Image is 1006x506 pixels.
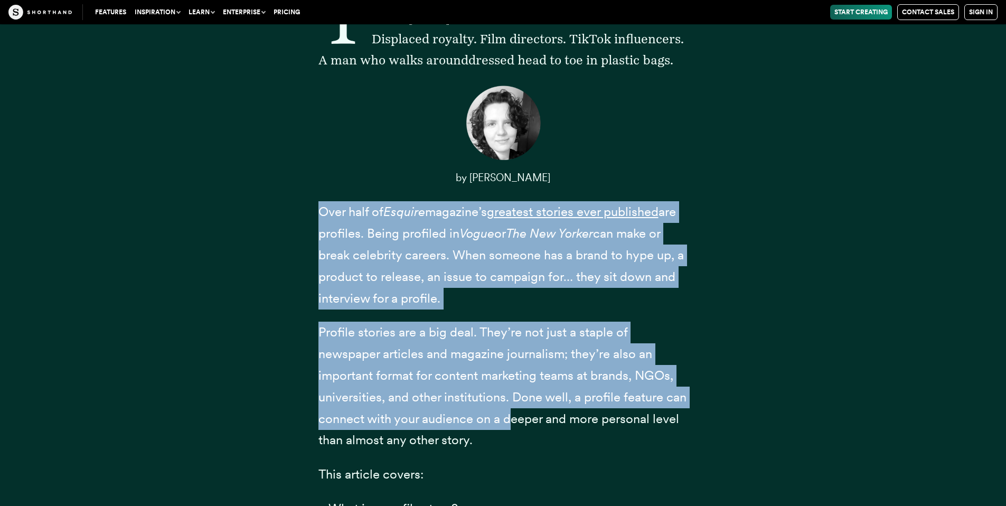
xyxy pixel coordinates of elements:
em: Esquire [383,204,425,219]
img: The Craft [8,5,72,20]
a: Features [91,5,130,20]
span: . [670,52,673,68]
a: Pricing [269,5,304,20]
a: Sign in [964,4,998,20]
button: Inspiration [130,5,184,20]
span: This article covers: [318,466,424,482]
button: Learn [184,5,219,20]
img: Picture of the author, Corinna Keefe [464,84,543,163]
a: dressed head to toe in plastic bags [468,52,670,68]
span: Over half of magazine’s [318,204,487,219]
span: are profiles. Being profiled in or can make or break celebrity careers. When someone has a brand ... [318,204,684,305]
em: The New Yorker [506,226,593,241]
em: Vogue [459,226,494,241]
a: Contact Sales [897,4,959,20]
span: Profile stories are a big deal. They’re not just a staple of newspaper articles and magazine jour... [318,324,687,447]
span: by [PERSON_NAME] [456,172,550,184]
button: Enterprise [219,5,269,20]
a: Start Creating [830,5,892,20]
a: greatest stories ever published [487,204,659,219]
